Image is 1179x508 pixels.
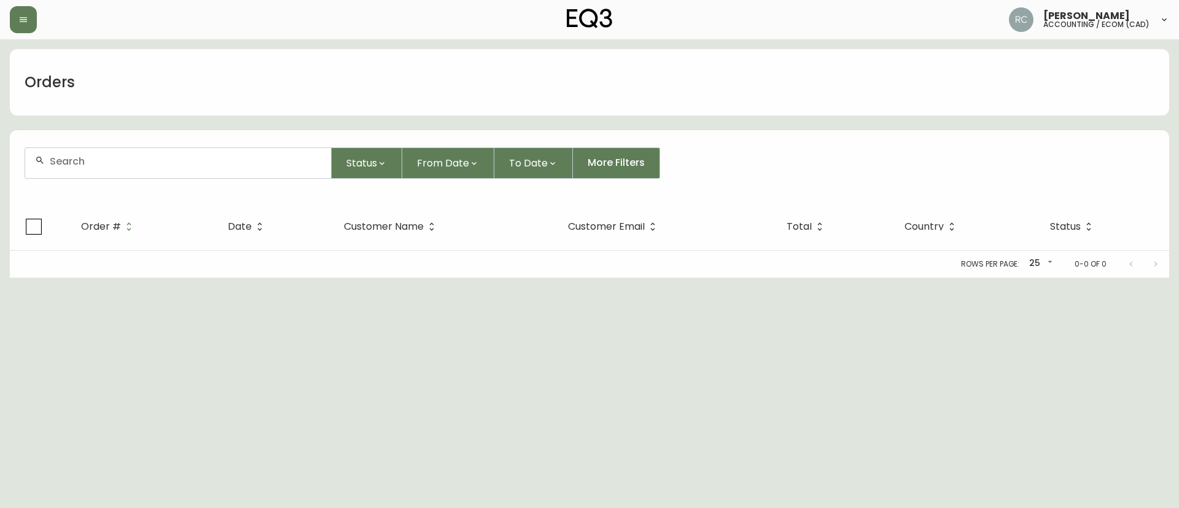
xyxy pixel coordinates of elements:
[417,155,469,171] span: From Date
[25,72,75,93] h1: Orders
[1050,221,1097,232] span: Status
[568,223,645,230] span: Customer Email
[344,221,440,232] span: Customer Name
[1050,223,1081,230] span: Status
[1024,254,1055,274] div: 25
[346,155,377,171] span: Status
[509,155,548,171] span: To Date
[1075,259,1107,270] p: 0-0 of 0
[787,223,812,230] span: Total
[787,221,828,232] span: Total
[568,221,661,232] span: Customer Email
[81,223,121,230] span: Order #
[905,223,944,230] span: Country
[332,147,402,179] button: Status
[228,223,252,230] span: Date
[228,221,268,232] span: Date
[50,155,321,167] input: Search
[1009,7,1033,32] img: f4ba4e02bd060be8f1386e3ca455bd0e
[1043,21,1150,28] h5: accounting / ecom (cad)
[567,9,612,28] img: logo
[81,221,137,232] span: Order #
[402,147,494,179] button: From Date
[494,147,573,179] button: To Date
[905,221,960,232] span: Country
[344,223,424,230] span: Customer Name
[1043,11,1130,21] span: [PERSON_NAME]
[961,259,1019,270] p: Rows per page:
[588,156,645,170] span: More Filters
[573,147,660,179] button: More Filters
